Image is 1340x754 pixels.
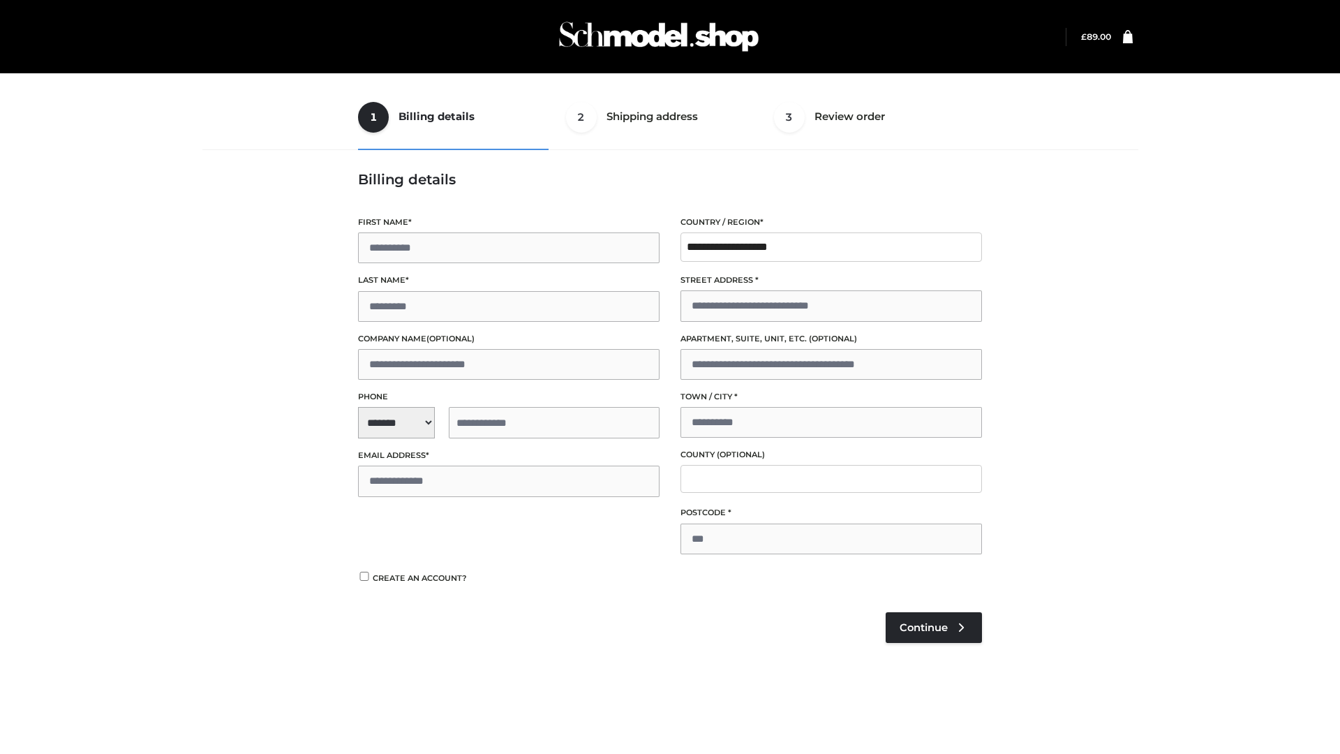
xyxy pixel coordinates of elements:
[358,274,660,287] label: Last name
[426,334,475,343] span: (optional)
[809,334,857,343] span: (optional)
[1081,31,1111,42] bdi: 89.00
[680,448,982,461] label: County
[358,572,371,581] input: Create an account?
[358,216,660,229] label: First name
[1081,31,1087,42] span: £
[358,332,660,346] label: Company name
[680,274,982,287] label: Street address
[886,612,982,643] a: Continue
[680,390,982,404] label: Town / City
[717,450,765,459] span: (optional)
[680,506,982,519] label: Postcode
[358,449,660,462] label: Email address
[1081,31,1111,42] a: £89.00
[680,216,982,229] label: Country / Region
[680,332,982,346] label: Apartment, suite, unit, etc.
[900,621,948,634] span: Continue
[373,573,467,583] span: Create an account?
[358,171,982,188] h3: Billing details
[358,390,660,404] label: Phone
[554,9,764,64] img: Schmodel Admin 964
